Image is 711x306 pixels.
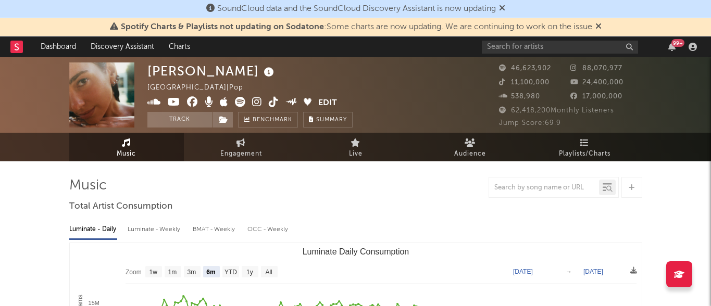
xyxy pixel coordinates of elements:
text: 3m [187,269,196,276]
text: Zoom [126,269,142,276]
text: 1w [149,269,157,276]
text: [DATE] [513,268,533,275]
text: 15M [88,300,99,306]
span: 62,418,200 Monthly Listeners [499,107,614,114]
span: 17,000,000 [570,93,622,100]
span: Dismiss [499,5,505,13]
text: 6m [206,269,215,276]
span: 11,100,000 [499,79,550,86]
text: 1m [168,269,177,276]
button: Track [147,112,213,127]
a: Discovery Assistant [83,36,161,57]
text: → [566,268,572,275]
span: Engagement [220,148,262,160]
div: BMAT - Weekly [193,221,237,238]
text: Luminate Daily Consumption [302,247,409,256]
span: SoundCloud data and the SoundCloud Discovery Assistant is now updating [217,5,496,13]
span: Playlists/Charts [559,148,610,160]
button: 99+ [668,43,676,51]
button: Edit [318,97,337,110]
div: Luminate - Weekly [128,221,182,238]
a: Live [298,133,413,161]
span: 24,400,000 [570,79,623,86]
span: 88,070,977 [570,65,622,72]
button: Summary [303,112,353,127]
a: Charts [161,36,197,57]
span: 46,623,902 [499,65,551,72]
div: 99 + [671,39,684,47]
span: Music [117,148,136,160]
span: Jump Score: 69.9 [499,120,561,126]
text: 1y [246,269,253,276]
div: OCC - Weekly [247,221,289,238]
span: Summary [316,117,347,123]
text: All [265,269,272,276]
span: 538,980 [499,93,540,100]
div: [GEOGRAPHIC_DATA] | Pop [147,82,255,94]
span: Audience [454,148,486,160]
span: Dismiss [595,23,602,31]
div: [PERSON_NAME] [147,62,277,80]
span: Total Artist Consumption [69,200,172,213]
a: Audience [413,133,528,161]
span: Live [349,148,363,160]
a: Playlists/Charts [528,133,642,161]
a: Benchmark [238,112,298,127]
input: Search for artists [482,41,638,54]
input: Search by song name or URL [489,184,599,192]
span: Benchmark [253,114,292,126]
span: Spotify Charts & Playlists not updating on Sodatone [121,23,324,31]
span: : Some charts are now updating. We are continuing to work on the issue [121,23,592,31]
div: Luminate - Daily [69,221,117,238]
text: [DATE] [583,268,603,275]
a: Music [69,133,184,161]
text: YTD [224,269,236,276]
a: Engagement [184,133,298,161]
a: Dashboard [33,36,83,57]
